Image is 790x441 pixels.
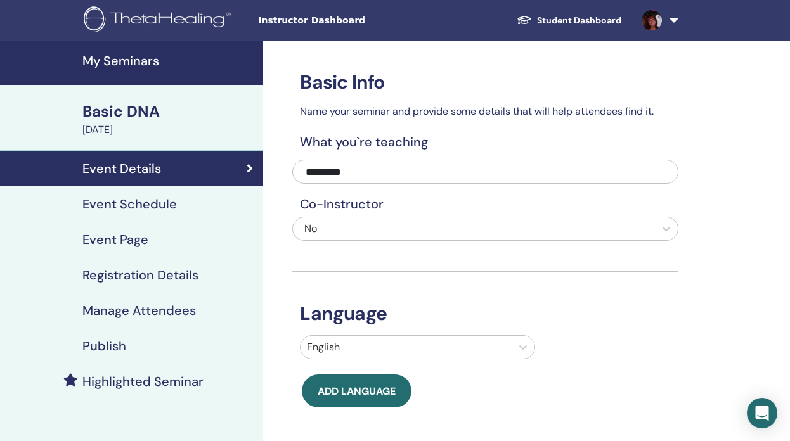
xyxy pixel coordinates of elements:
[82,303,196,318] h4: Manage Attendees
[82,53,256,68] h4: My Seminars
[82,374,204,389] h4: Highlighted Seminar
[258,14,448,27] span: Instructor Dashboard
[517,15,532,25] img: graduation-cap-white.svg
[84,6,235,35] img: logo.png
[82,267,198,283] h4: Registration Details
[747,398,777,428] div: Open Intercom Messenger
[82,161,161,176] h4: Event Details
[507,9,631,32] a: Student Dashboard
[82,232,148,247] h4: Event Page
[82,101,256,122] div: Basic DNA
[318,385,396,398] span: Add language
[292,71,678,94] h3: Basic Info
[75,101,263,137] a: Basic DNA[DATE]
[292,196,678,212] h4: Co-Instructor
[82,196,177,212] h4: Event Schedule
[292,134,678,150] h4: What you`re teaching
[302,374,411,407] button: Add language
[82,122,256,137] div: [DATE]
[642,10,662,30] img: default.jpg
[292,104,678,119] p: Name your seminar and provide some details that will help attendees find it.
[292,302,678,325] h3: Language
[82,338,126,354] h4: Publish
[304,222,317,235] span: No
